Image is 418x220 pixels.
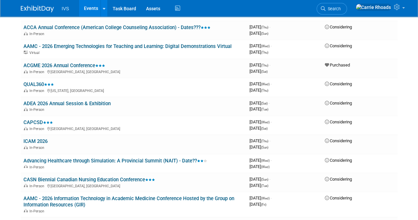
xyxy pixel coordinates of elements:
a: ACCA Annual Conference (American College Counseling Association) - Dates??? [23,24,210,30]
span: (Sat) [261,127,268,130]
span: - [271,43,272,48]
span: (Sun) [261,177,268,181]
span: [DATE] [249,119,272,124]
span: [DATE] [249,138,270,143]
span: Considering [325,43,352,48]
span: In-Person [29,184,46,188]
span: (Thu) [261,139,268,143]
div: [US_STATE], [GEOGRAPHIC_DATA] [23,88,244,93]
span: (Tue) [261,108,268,111]
a: Search [317,3,347,15]
span: [DATE] [249,24,270,29]
span: In-Person [29,70,46,74]
span: (Sat) [261,102,268,105]
img: In-Person Event [24,108,28,111]
a: ADEA 2026 Annual Session & Exhibition [23,101,111,107]
span: (Wed) [261,158,270,162]
span: [DATE] [249,81,272,86]
span: Considering [325,101,352,106]
span: Virtual [29,51,41,55]
img: In-Person Event [24,70,28,73]
span: [DATE] [249,195,272,200]
span: [DATE] [249,201,266,206]
span: [DATE] [249,183,268,188]
a: ICAM 2026 [23,138,48,144]
span: In-Person [29,13,46,17]
span: (Fri) [261,202,266,206]
span: In-Person [29,146,46,150]
a: Advancing Healthcare through Simulation: A Provincial Summit (NAIT) - Date?? [23,157,207,163]
span: - [269,138,270,143]
span: Search [325,6,341,11]
span: [DATE] [249,176,270,181]
div: [GEOGRAPHIC_DATA], [GEOGRAPHIC_DATA] [23,183,244,188]
span: Considering [325,24,352,29]
span: [DATE] [249,50,268,55]
a: ACGME 2026 Annual Conference [23,63,105,68]
span: - [271,157,272,162]
span: [DATE] [249,43,272,48]
img: In-Person Event [24,165,28,168]
span: [DATE] [249,63,270,67]
span: - [269,101,270,106]
img: In-Person Event [24,89,28,92]
span: In-Person [29,209,46,213]
img: In-Person Event [24,184,28,187]
span: (Wed) [261,165,270,168]
img: Virtual Event [24,51,28,54]
span: (Thu) [261,51,268,54]
span: In-Person [29,89,46,93]
span: Considering [325,138,352,143]
span: (Thu) [261,89,268,92]
span: (Sat) [261,70,268,73]
img: In-Person Event [24,127,28,130]
span: - [271,195,272,200]
img: ExhibitDay [21,6,54,12]
a: CASN Biennial Canadian Nursing Education Conference [23,176,155,182]
a: AAMC - 2026 Information Technology in Academic Medicine Conference Hosted by the Group on Informa... [23,195,234,207]
span: [DATE] [249,88,268,93]
span: In-Person [29,32,46,36]
span: [DATE] [249,31,268,36]
span: (Wed) [261,82,270,86]
span: [DATE] [249,126,268,131]
a: CAPCSD [23,119,53,125]
span: (Sun) [261,32,268,35]
span: Considering [325,195,352,200]
span: Considering [325,176,352,181]
a: QUAL360 [23,81,54,87]
span: (Sun) [261,146,268,149]
img: In-Person Event [24,209,28,212]
img: In-Person Event [24,146,28,149]
a: AAMC - 2026 Emerging Technologies for Teaching and Learning: Digital Demonstrations Virtual [23,43,232,49]
span: [DATE] [249,107,268,111]
span: - [269,24,270,29]
div: [GEOGRAPHIC_DATA], [GEOGRAPHIC_DATA] [23,69,244,74]
span: [DATE] [249,69,268,74]
span: In-Person [29,127,46,131]
span: - [271,119,272,124]
span: Considering [325,81,352,86]
img: Carrie Rhoads [356,4,391,11]
span: [DATE] [249,101,270,106]
span: (Wed) [261,196,270,200]
span: - [269,176,270,181]
span: Considering [325,157,352,162]
img: In-Person Event [24,32,28,35]
span: (Wed) [261,44,270,48]
span: [DATE] [249,145,268,150]
span: IVS [62,6,69,11]
span: [DATE] [249,164,270,169]
span: Considering [325,119,352,124]
span: In-Person [29,108,46,112]
span: [DATE] [249,157,272,162]
span: (Thu) [261,64,268,67]
div: [GEOGRAPHIC_DATA], [GEOGRAPHIC_DATA] [23,126,244,131]
span: - [271,81,272,86]
span: (Tue) [261,184,268,187]
span: (Thu) [261,25,268,29]
span: Purchased [325,63,350,67]
span: - [269,63,270,67]
span: In-Person [29,165,46,169]
span: (Wed) [261,120,270,124]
